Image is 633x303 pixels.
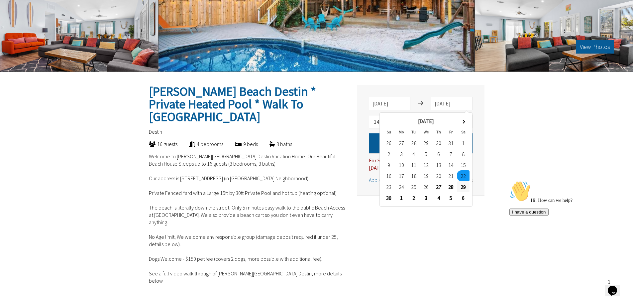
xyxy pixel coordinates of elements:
[420,148,432,159] td: 5
[395,137,407,148] td: 27
[407,170,420,181] td: 18
[395,115,457,126] th: [DATE]
[420,192,432,203] td: 3
[407,137,420,148] td: 28
[395,148,407,159] td: 3
[369,97,410,110] input: Check-in
[448,177,473,183] span: Clear dates
[445,126,457,137] th: Fr
[445,181,457,192] td: 28
[457,148,469,159] td: 8
[137,140,177,148] div: 16 guests
[383,181,395,192] td: 23
[383,159,395,170] td: 9
[369,153,473,171] div: For Spring Break & Summer 2025 Choose [DATE] to [DATE] to see pricing
[395,126,407,137] th: Mo
[420,137,432,148] td: 29
[432,126,445,137] th: Th
[149,85,346,123] h2: [PERSON_NAME] Beach Destin * Private Heated Pool * Walk To [GEOGRAPHIC_DATA]
[3,31,42,38] button: I have a question
[407,192,420,203] td: 2
[383,137,395,148] td: 26
[383,170,395,181] td: 16
[432,181,445,192] td: 27
[445,137,457,148] td: 31
[457,137,469,148] td: 1
[445,170,457,181] td: 21
[149,128,162,135] span: Destin
[507,178,626,273] iframe: chat widget
[395,181,407,192] td: 24
[3,3,122,38] div: 👋Hi! How can we help?I have a question
[407,148,420,159] td: 4
[432,137,445,148] td: 30
[407,181,420,192] td: 25
[420,159,432,170] td: 12
[420,170,432,181] td: 19
[395,192,407,203] td: 1
[445,148,457,159] td: 7
[383,192,395,203] td: 30
[457,192,469,203] td: 6
[445,159,457,170] td: 14
[407,159,420,170] td: 11
[383,148,395,159] td: 2
[605,276,626,296] iframe: chat widget
[420,126,432,137] th: We
[432,170,445,181] td: 20
[258,140,292,148] div: 3 baths
[369,177,410,183] span: Apply Promo Code
[457,126,469,137] th: Sa
[420,181,432,192] td: 26
[432,192,445,203] td: 4
[431,97,473,110] input: Check-out
[407,126,420,137] th: Tu
[445,192,457,203] td: 5
[223,140,258,148] div: 9 beds
[432,159,445,170] td: 13
[395,170,407,181] td: 17
[457,170,469,181] td: 22
[383,126,395,137] th: Su
[3,20,66,25] span: Hi! How can we help?
[457,181,469,192] td: 29
[395,159,407,170] td: 10
[369,133,473,153] button: Check Prices
[576,40,614,54] button: View Photos
[3,3,24,24] img: :wave:
[432,148,445,159] td: 6
[177,140,223,148] div: 4 bedrooms
[457,159,469,170] td: 15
